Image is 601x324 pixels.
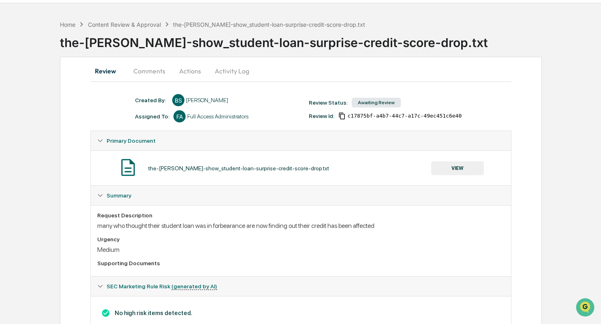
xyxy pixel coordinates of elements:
[91,277,511,296] div: SEC Marketing Rule Risk (generated by AI)
[91,205,511,276] div: Summary
[91,150,511,185] div: Primary Document
[431,161,484,175] button: VIEW
[127,61,172,81] button: Comments
[90,61,511,81] div: secondary tabs example
[107,283,217,290] span: SEC Marketing Rule Risk
[148,165,329,172] div: the-[PERSON_NAME]-show_student-loan-surprise-credit-score-drop.txt
[16,102,52,110] span: Preclearance
[208,61,256,81] button: Activity Log
[97,212,504,219] div: Request Description
[16,118,51,126] span: Data Lookup
[81,137,98,144] span: Pylon
[309,99,348,106] div: Review Status:
[352,98,401,107] div: Awaiting Review
[97,309,504,318] h3: No high risk items detected.
[171,283,217,290] u: (generated by AI)
[8,62,23,77] img: 1746055101610-c473b297-6a78-478c-a979-82029cc54cd1
[309,113,334,119] div: Review Id:
[172,61,208,81] button: Actions
[172,94,184,106] div: BS
[91,131,511,150] div: Primary Document
[88,21,161,28] div: Content Review & Approval
[97,246,504,253] div: Medium
[135,113,169,120] div: Assigned To:
[56,99,104,114] a: 🗄️Attestations
[347,113,462,119] span: c17875bf-a4b7-44c7-a17c-49ec451c6e40
[91,186,511,205] div: Summary
[90,61,127,81] button: Review
[67,102,101,110] span: Attestations
[28,62,133,70] div: Start new chat
[57,137,98,144] a: Powered byPylon
[28,70,103,77] div: We're available if you need us!
[59,103,65,109] div: 🗄️
[107,192,131,199] span: Summary
[5,99,56,114] a: 🖐️Preclearance
[575,297,597,319] iframe: Open customer support
[21,37,134,45] input: Clear
[5,114,54,129] a: 🔎Data Lookup
[97,236,504,242] div: Urgency
[8,103,15,109] div: 🖐️
[97,260,504,266] div: Supporting Documents
[173,110,186,122] div: FA
[138,64,148,74] button: Start new chat
[60,29,601,50] div: the-[PERSON_NAME]-show_student-loan-surprise-credit-score-drop.txt
[8,118,15,125] div: 🔎
[338,112,346,120] span: Copy Id
[187,113,248,120] div: Full Access Administrators
[173,21,365,28] div: the-[PERSON_NAME]-show_student-loan-surprise-credit-score-drop.txt
[118,157,138,178] img: Document Icon
[8,17,148,30] p: How can we help?
[60,21,75,28] div: Home
[107,137,156,144] span: Primary Document
[135,97,168,103] div: Created By: ‎ ‎
[97,222,504,230] div: many who thought their student loan was in forbearance are now finding out their credit has been ...
[186,97,228,103] div: [PERSON_NAME]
